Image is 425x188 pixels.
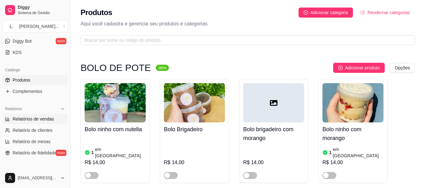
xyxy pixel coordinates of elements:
[85,125,146,134] h4: Bolo ninho com nutella
[84,37,406,44] input: Buscar por nome ou código do produto
[338,66,343,70] span: plus-circle
[13,127,53,133] span: Relatório de clientes
[91,149,94,156] article: 1
[3,170,68,185] button: [EMAIL_ADDRESS][DOMAIN_NAME]
[95,146,146,159] article: em [GEOGRAPHIC_DATA]
[13,116,54,122] span: Relatórios de vendas
[322,159,383,166] div: R$ 14,00
[8,23,14,30] span: L
[304,10,308,15] span: plus-circle
[85,83,146,122] img: product-image
[395,64,410,71] span: Opções
[5,106,22,111] span: Relatórios
[3,20,68,33] button: Select a team
[3,3,68,18] a: DiggySistema de Gestão
[156,65,169,71] sup: ativa
[3,86,68,96] a: Complementos
[81,20,415,28] p: Aqui você cadastra e gerencia seu produtos e categorias
[13,49,22,56] span: KDS
[3,148,68,158] a: Relatório de fidelidadenovo
[19,23,59,30] div: [PERSON_NAME] ...
[243,125,304,142] h4: Bolo brigadeiro com morango
[322,83,383,122] img: product-image
[3,47,68,57] a: KDS
[3,36,68,46] a: Diggy Botnovo
[85,159,146,166] div: R$ 14,00
[345,64,380,71] span: Adicionar produto
[333,63,385,73] button: Adicionar produto
[3,137,68,147] a: Relatório de mesas
[333,146,383,159] article: em [GEOGRAPHIC_DATA]
[243,159,304,166] div: R$ 14,00
[3,165,68,175] div: Gerenciar
[3,65,68,75] div: Catálogo
[13,38,32,44] span: Diggy Bot
[367,9,410,16] span: Reodernar categorias
[164,83,225,122] img: product-image
[13,77,30,83] span: Produtos
[18,5,65,10] span: Diggy
[18,10,65,15] span: Sistema de Gestão
[3,75,68,85] a: Produtos
[18,175,58,180] span: [EMAIL_ADDRESS][DOMAIN_NAME]
[81,8,112,18] h2: Produtos
[329,149,332,156] article: 1
[164,125,225,134] h4: Bolo Brigadeiro
[3,114,68,124] a: Relatórios de vendas
[322,125,383,142] h4: Bolo ninho com morango
[390,63,415,73] button: Opções
[355,8,415,18] button: Reodernar categorias
[13,138,51,145] span: Relatório de mesas
[13,88,42,94] span: Complementos
[361,10,365,15] span: ordered-list
[81,64,151,72] h3: BOLO DE POTE
[299,8,353,18] button: Adicionar categoria
[310,9,348,16] span: Adicionar categoria
[3,125,68,135] a: Relatório de clientes
[13,150,56,156] span: Relatório de fidelidade
[164,159,225,166] div: R$ 14,00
